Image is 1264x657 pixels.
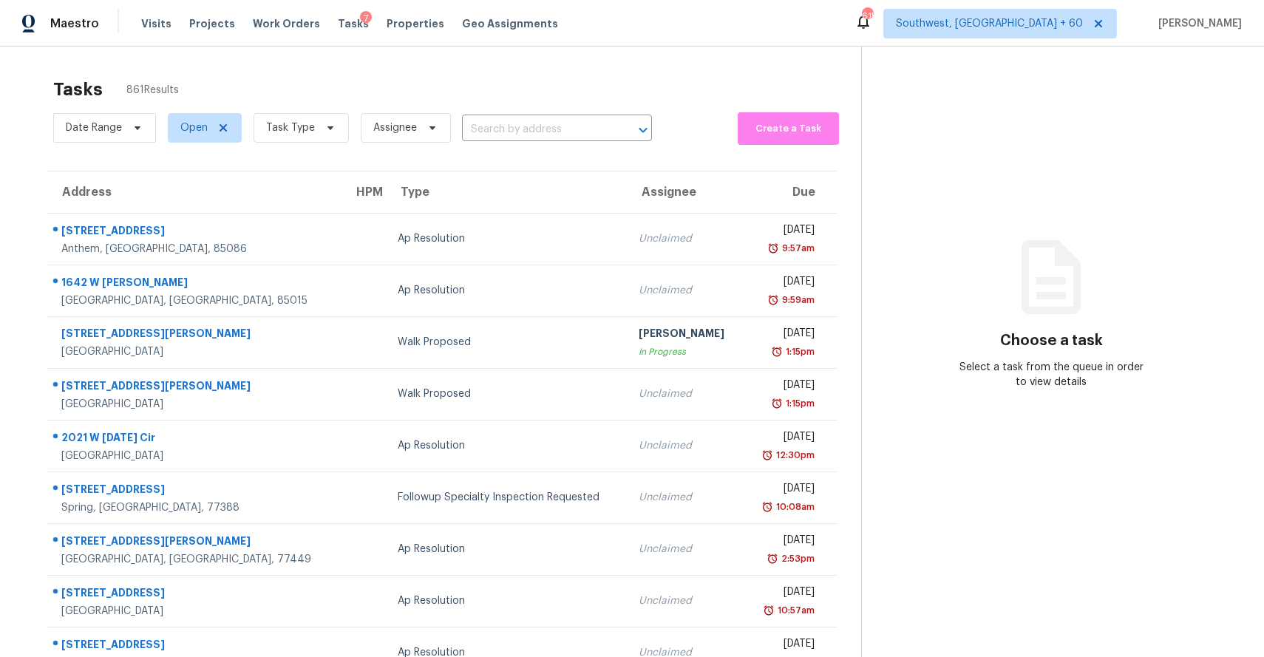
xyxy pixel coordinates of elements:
[398,283,615,298] div: Ap Resolution
[633,120,653,140] button: Open
[763,603,775,618] img: Overdue Alarm Icon
[61,449,330,463] div: [GEOGRAPHIC_DATA]
[745,120,832,137] span: Create a Task
[639,387,732,401] div: Unclaimed
[783,396,815,411] div: 1:15pm
[398,542,615,556] div: Ap Resolution
[180,120,208,135] span: Open
[744,171,837,213] th: Due
[761,448,773,463] img: Overdue Alarm Icon
[61,242,330,256] div: Anthem, [GEOGRAPHIC_DATA], 85086
[61,500,330,515] div: Spring, [GEOGRAPHIC_DATA], 77388
[755,533,815,551] div: [DATE]
[771,396,783,411] img: Overdue Alarm Icon
[338,18,369,29] span: Tasks
[1152,16,1242,31] span: [PERSON_NAME]
[462,118,611,141] input: Search by address
[61,378,330,397] div: [STREET_ADDRESS][PERSON_NAME]
[398,593,615,608] div: Ap Resolution
[253,16,320,31] span: Work Orders
[755,326,815,344] div: [DATE]
[639,490,732,505] div: Unclaimed
[755,481,815,500] div: [DATE]
[398,490,615,505] div: Followup Specialty Inspection Requested
[61,275,330,293] div: 1642 W [PERSON_NAME]
[61,604,330,619] div: [GEOGRAPHIC_DATA]
[387,16,444,31] span: Properties
[639,542,732,556] div: Unclaimed
[189,16,235,31] span: Projects
[61,344,330,359] div: [GEOGRAPHIC_DATA]
[639,438,732,453] div: Unclaimed
[755,222,815,241] div: [DATE]
[639,344,732,359] div: In Progress
[639,593,732,608] div: Unclaimed
[957,360,1146,389] div: Select a task from the queue in order to view details
[779,241,815,256] div: 9:57am
[53,82,103,97] h2: Tasks
[755,429,815,448] div: [DATE]
[462,16,558,31] span: Geo Assignments
[627,171,744,213] th: Assignee
[779,293,815,307] div: 9:59am
[771,344,783,359] img: Overdue Alarm Icon
[778,551,815,566] div: 2:53pm
[47,171,342,213] th: Address
[755,378,815,396] div: [DATE]
[755,636,815,655] div: [DATE]
[773,500,815,514] div: 10:08am
[373,120,417,135] span: Assignee
[398,438,615,453] div: Ap Resolution
[639,231,732,246] div: Unclaimed
[639,283,732,298] div: Unclaimed
[738,112,839,145] button: Create a Task
[141,16,171,31] span: Visits
[66,120,122,135] span: Date Range
[61,223,330,242] div: [STREET_ADDRESS]
[896,16,1083,31] span: Southwest, [GEOGRAPHIC_DATA] + 60
[61,326,330,344] div: [STREET_ADDRESS][PERSON_NAME]
[266,120,315,135] span: Task Type
[398,231,615,246] div: Ap Resolution
[862,9,872,24] div: 615
[755,585,815,603] div: [DATE]
[767,241,779,256] img: Overdue Alarm Icon
[342,171,386,213] th: HPM
[61,552,330,567] div: [GEOGRAPHIC_DATA], [GEOGRAPHIC_DATA], 77449
[773,448,815,463] div: 12:30pm
[398,387,615,401] div: Walk Proposed
[386,171,627,213] th: Type
[61,585,330,604] div: [STREET_ADDRESS]
[755,274,815,293] div: [DATE]
[61,637,330,656] div: [STREET_ADDRESS]
[775,603,815,618] div: 10:57am
[50,16,99,31] span: Maestro
[61,397,330,412] div: [GEOGRAPHIC_DATA]
[639,326,732,344] div: [PERSON_NAME]
[783,344,815,359] div: 1:15pm
[61,534,330,552] div: [STREET_ADDRESS][PERSON_NAME]
[61,430,330,449] div: 2021 W [DATE] Cir
[360,11,372,26] div: 7
[61,293,330,308] div: [GEOGRAPHIC_DATA], [GEOGRAPHIC_DATA], 85015
[61,482,330,500] div: [STREET_ADDRESS]
[126,83,179,98] span: 861 Results
[767,551,778,566] img: Overdue Alarm Icon
[398,335,615,350] div: Walk Proposed
[767,293,779,307] img: Overdue Alarm Icon
[761,500,773,514] img: Overdue Alarm Icon
[1000,333,1103,348] h3: Choose a task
